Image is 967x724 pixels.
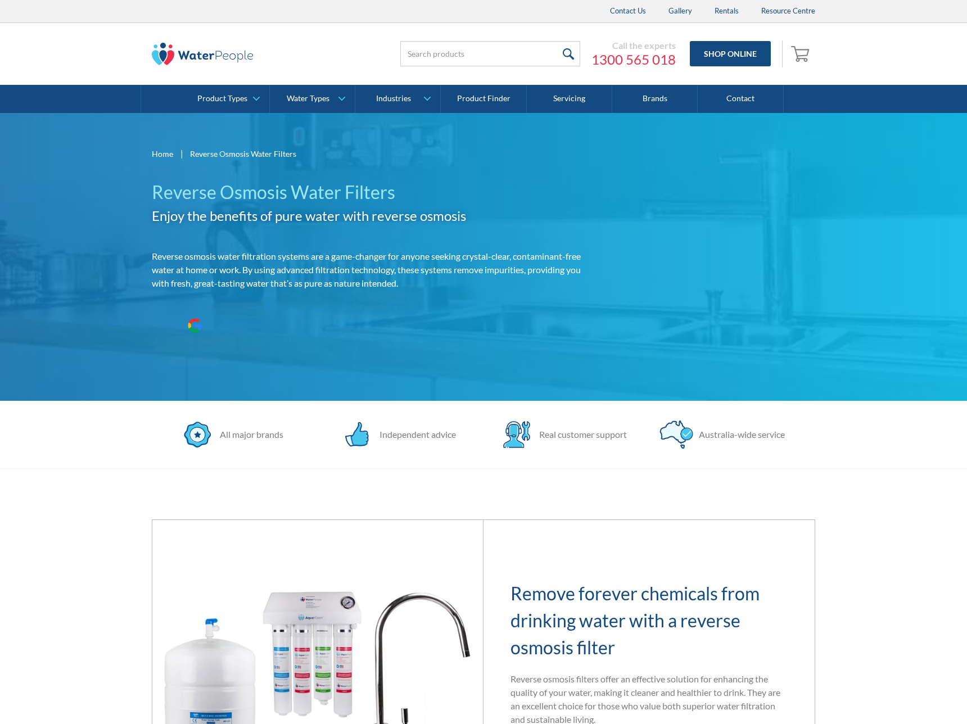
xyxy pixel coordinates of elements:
[527,85,612,113] a: Servicing
[152,250,584,290] p: Reverse osmosis water filtration systems are a game-changer for anyone seeking crystal-clear, con...
[376,94,411,103] div: Industries
[179,147,184,160] div: |
[374,428,456,441] div: Independent advice
[591,51,676,68] a: 1300 565 018
[441,85,526,113] a: Product Finder
[698,85,783,113] a: Contact
[693,428,785,441] div: Australia-wide service
[270,85,355,113] a: Water Types
[152,43,253,65] img: The Water People
[591,40,676,51] div: Call the experts
[184,85,269,113] a: Product Types
[152,206,584,226] h2: Enjoy the benefits of pure water with reverse osmosis
[612,85,698,113] a: Brands
[400,41,580,66] input: Search products
[690,41,771,66] a: Shop Online
[190,148,296,160] div: Reverse Osmosis Water Filters
[510,580,788,661] h2: Remove forever chemicals from drinking water with a reverse osmosis filter
[791,44,812,62] img: shopping cart
[355,85,440,113] a: Industries
[152,179,584,206] h1: Reverse Osmosis Water Filters
[152,148,173,160] a: Home
[197,94,247,103] div: Product Types
[788,40,815,67] a: Open empty cart
[287,94,329,103] div: Water Types
[214,428,283,441] div: All major brands
[534,428,627,441] div: Real customer support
